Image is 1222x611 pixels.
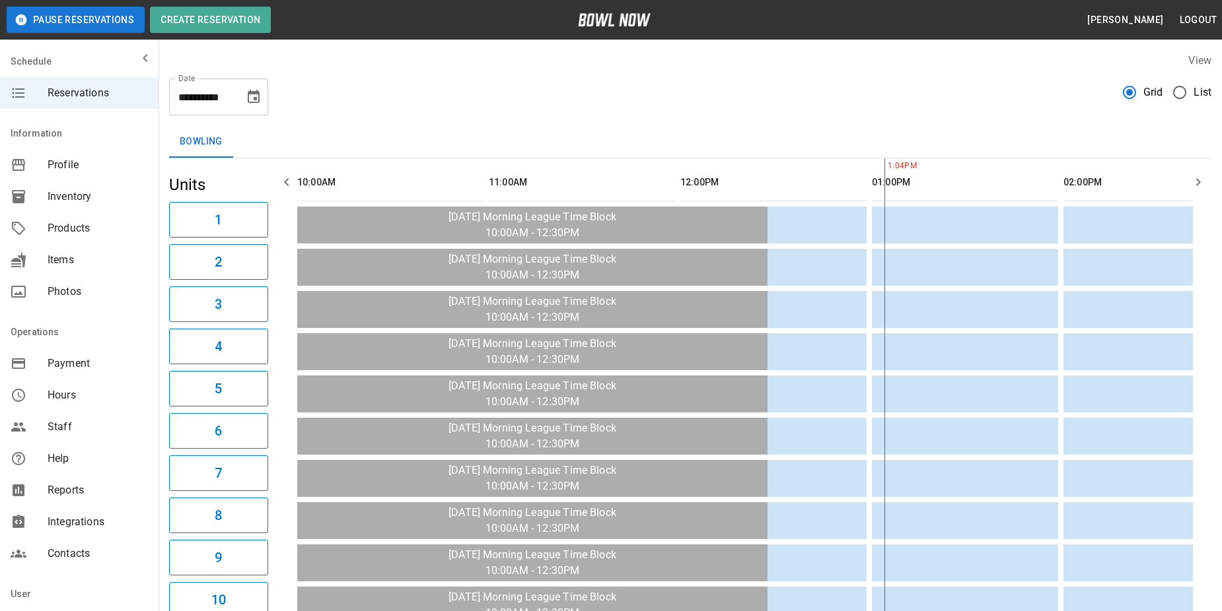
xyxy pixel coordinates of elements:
[215,420,222,441] h6: 6
[169,174,268,195] h5: Units
[1188,54,1211,67] label: View
[169,286,268,322] button: 3
[215,547,222,568] h6: 9
[240,84,267,110] button: Choose date, selected date is Sep 24, 2025
[48,157,148,173] span: Profile
[48,419,148,435] span: Staff
[169,413,268,449] button: 6
[215,294,222,315] h6: 3
[1143,84,1163,100] span: Grid
[1082,8,1168,32] button: [PERSON_NAME]
[48,482,148,498] span: Reports
[1174,8,1222,32] button: Logout
[215,251,222,273] h6: 2
[48,387,148,403] span: Hours
[169,455,268,491] button: 7
[169,371,268,406] button: 5
[169,126,233,158] button: Bowling
[215,505,222,526] h6: 8
[215,463,222,484] h6: 7
[7,7,145,33] button: Pause Reservations
[48,514,148,530] span: Integrations
[297,164,484,201] th: 10:00AM
[578,13,651,26] img: logo
[215,209,222,230] h6: 1
[211,589,226,610] h6: 10
[169,202,268,238] button: 1
[489,164,675,201] th: 11:00AM
[215,378,222,399] h6: 5
[1194,84,1211,100] span: List
[48,284,148,300] span: Photos
[215,336,222,357] h6: 4
[872,164,1058,201] th: 01:00PM
[48,356,148,371] span: Payment
[48,220,148,236] span: Products
[884,160,888,173] span: 1:04PM
[169,244,268,280] button: 2
[48,546,148,562] span: Contacts
[48,85,148,101] span: Reservations
[48,252,148,268] span: Items
[169,126,1211,158] div: inventory tabs
[169,540,268,575] button: 9
[48,189,148,205] span: Inventory
[169,329,268,364] button: 4
[169,498,268,533] button: 8
[150,7,271,33] button: Create Reservation
[48,451,148,466] span: Help
[680,164,867,201] th: 12:00PM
